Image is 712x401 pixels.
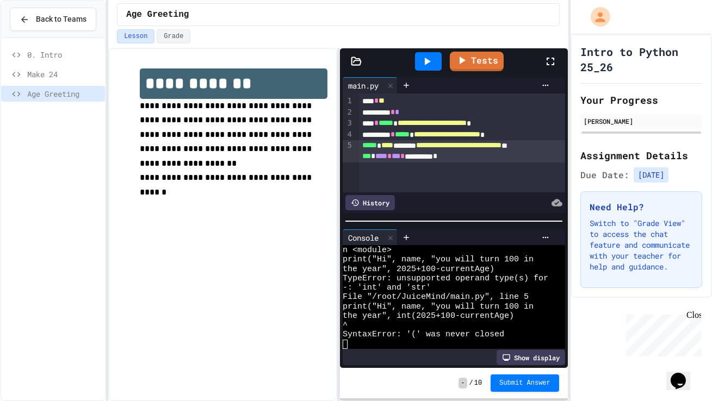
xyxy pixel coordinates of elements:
span: TypeError: unsupported operand type(s) for [343,274,548,283]
a: Tests [450,52,504,71]
span: -: 'int' and 'str' [343,283,431,292]
div: 2 [343,107,354,118]
span: print("Hi", name, "you will turn 100 in [343,255,534,264]
h2: Your Progress [580,92,702,108]
div: 1 [343,96,354,107]
span: Age Greeting [27,88,101,99]
div: Show display [497,350,565,365]
iframe: chat widget [666,358,701,390]
h2: Assignment Details [580,148,702,163]
div: main.py [343,77,398,93]
button: Lesson [117,29,154,43]
span: the year", 2025+100-currentAge) [343,265,494,274]
span: ^ [343,321,348,330]
div: [PERSON_NAME] [584,116,699,126]
span: 10 [474,379,482,387]
h3: Need Help? [590,200,693,214]
div: My Account [579,4,613,29]
p: Switch to "Grade View" to access the chat feature and communicate with your teacher for help and ... [590,218,693,272]
span: Back to Teams [36,14,86,25]
span: SyntaxError: '(' was never closed [343,330,504,339]
span: File "/root/JuiceMind/main.py", line 5 [343,292,529,302]
button: Back to Teams [10,8,96,31]
span: [DATE] [634,167,668,183]
span: - [459,378,467,389]
span: Submit Answer [499,379,550,387]
div: Chat with us now!Close [4,4,75,69]
button: Grade [157,29,190,43]
div: 3 [343,118,354,129]
span: print("Hi", name, "you will turn 100 in [343,302,534,311]
div: History [345,195,395,210]
div: Console [343,229,398,246]
span: Due Date: [580,168,629,181]
div: 4 [343,129,354,141]
h1: Intro to Python 25_26 [580,44,702,74]
span: Make 24 [27,68,101,80]
div: main.py [343,80,384,91]
span: / [469,379,473,387]
span: Age Greeting [126,8,189,21]
span: n <module> [343,246,392,255]
div: Console [343,232,384,243]
button: Submit Answer [491,374,559,392]
iframe: chat widget [622,310,701,356]
span: the year", int(2025+100-currentAge) [343,311,514,321]
span: 0. Intro [27,49,101,60]
div: 5 [343,140,354,162]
